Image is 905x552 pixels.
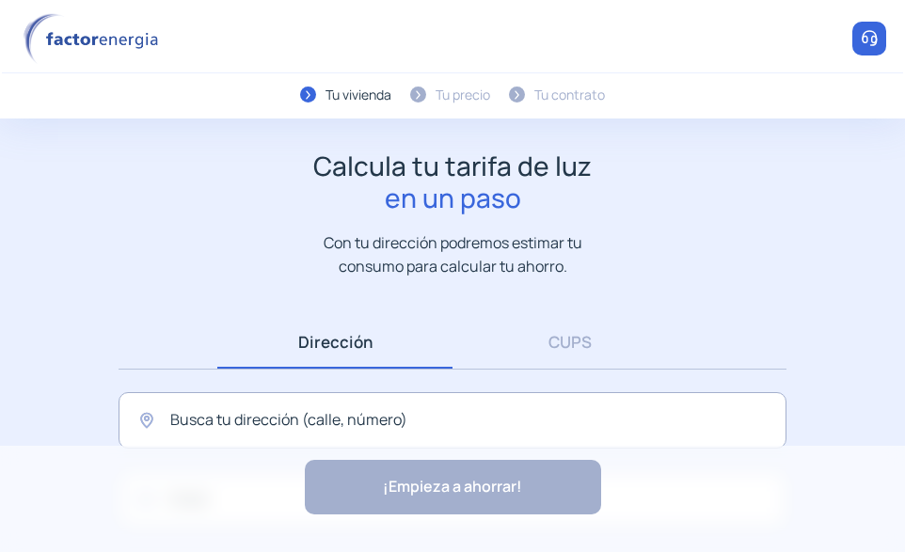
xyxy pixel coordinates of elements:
[313,150,592,213] h1: Calcula tu tarifa de luz
[305,231,601,277] p: Con tu dirección podremos estimar tu consumo para calcular tu ahorro.
[19,13,169,65] img: logo factor
[325,85,391,105] div: Tu vivienda
[860,29,879,48] img: llamar
[313,182,592,214] span: en un paso
[534,85,605,105] div: Tu contrato
[217,315,452,369] a: Dirección
[436,85,490,105] div: Tu precio
[452,315,688,369] a: CUPS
